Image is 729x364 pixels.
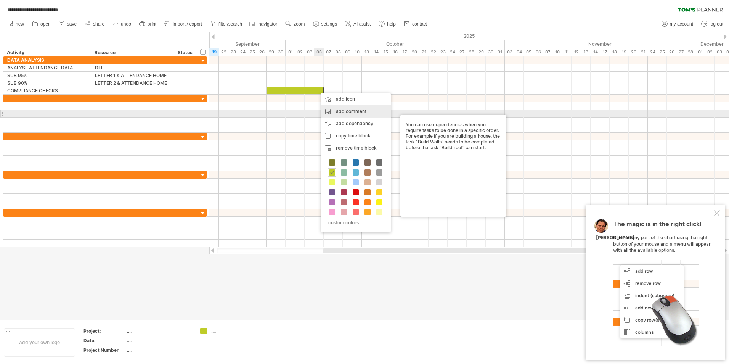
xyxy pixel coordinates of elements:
[495,48,505,56] div: Friday, 31 October 2025
[314,48,324,56] div: Monday, 6 October 2025
[148,21,156,27] span: print
[596,235,634,241] div: [PERSON_NAME]
[178,49,194,56] div: Status
[552,48,562,56] div: Monday, 10 November 2025
[377,19,398,29] a: help
[710,21,723,27] span: log out
[93,21,104,27] span: share
[95,49,170,56] div: Resource
[543,48,552,56] div: Friday, 7 November 2025
[457,48,467,56] div: Monday, 27 October 2025
[676,48,686,56] div: Thursday, 27 November 2025
[294,21,305,27] span: zoom
[657,48,667,56] div: Tuesday, 25 November 2025
[476,48,486,56] div: Wednesday, 29 October 2025
[448,48,457,56] div: Friday, 24 October 2025
[336,145,377,151] span: remove time block
[705,48,715,56] div: Tuesday, 2 December 2025
[514,48,524,56] div: Tuesday, 4 November 2025
[409,48,419,56] div: Monday, 20 October 2025
[295,48,305,56] div: Thursday, 2 October 2025
[352,48,362,56] div: Friday, 10 October 2025
[173,21,202,27] span: import / export
[321,93,391,105] div: add icon
[162,19,204,29] a: import / export
[137,19,159,29] a: print
[321,118,391,130] div: add dependency
[390,48,400,56] div: Thursday, 16 October 2025
[429,48,438,56] div: Wednesday, 22 October 2025
[276,48,286,56] div: Tuesday, 30 September 2025
[438,48,448,56] div: Thursday, 23 October 2025
[486,48,495,56] div: Thursday, 30 October 2025
[419,48,429,56] div: Tuesday, 21 October 2025
[218,21,242,27] span: filter/search
[505,40,695,48] div: November 2025
[406,122,501,210] div: You can use dependencies when you require tasks to be done in a specific order. For example if yo...
[7,64,87,71] div: ANALYSE ATTENDANCE DATA
[127,328,191,334] div: ....
[343,19,373,29] a: AI assist
[67,21,77,27] span: save
[16,21,24,27] span: new
[95,79,170,87] div: LETTER 2 & ATTENDANCE HOME
[686,48,695,56] div: Friday, 28 November 2025
[321,105,391,118] div: add comment
[267,48,276,56] div: Monday, 29 September 2025
[283,19,307,29] a: zoom
[670,21,693,27] span: my account
[371,48,381,56] div: Tuesday, 14 October 2025
[127,337,191,344] div: ....
[286,40,505,48] div: October 2025
[95,72,170,79] div: LETTER 1 & ATTENDANCE HOME
[95,64,170,71] div: DFE
[400,48,409,56] div: Friday, 17 October 2025
[412,21,427,27] span: contact
[699,19,726,29] a: log out
[610,48,619,56] div: Tuesday, 18 November 2025
[311,19,339,29] a: settings
[715,48,724,56] div: Wednesday, 3 December 2025
[40,21,51,27] span: open
[219,48,228,56] div: Monday, 22 September 2025
[600,48,610,56] div: Monday, 17 November 2025
[257,48,267,56] div: Friday, 26 September 2025
[4,328,75,357] div: Add your own logo
[524,48,533,56] div: Wednesday, 5 November 2025
[83,19,107,29] a: share
[381,48,390,56] div: Wednesday, 15 October 2025
[57,19,79,29] a: save
[238,48,247,56] div: Wednesday, 24 September 2025
[333,48,343,56] div: Wednesday, 8 October 2025
[111,19,133,29] a: undo
[613,220,702,232] span: The magic is in the right click!
[533,48,543,56] div: Thursday, 6 November 2025
[402,19,429,29] a: contact
[83,328,125,334] div: Project:
[387,21,396,27] span: help
[286,48,295,56] div: Wednesday, 1 October 2025
[321,21,337,27] span: settings
[7,87,87,94] div: COMPLIANCE CHECKS
[562,48,572,56] div: Tuesday, 11 November 2025
[325,217,385,228] div: custom colors...
[660,19,695,29] a: my account
[591,48,600,56] div: Friday, 14 November 2025
[259,21,277,27] span: navigator
[336,133,371,139] span: copy time block
[5,19,26,29] a: new
[211,328,253,334] div: ....
[695,48,705,56] div: Monday, 1 December 2025
[7,49,87,56] div: Activity
[7,72,87,79] div: SUB 95%
[324,48,333,56] div: Tuesday, 7 October 2025
[648,48,657,56] div: Monday, 24 November 2025
[667,48,676,56] div: Wednesday, 26 November 2025
[467,48,476,56] div: Tuesday, 28 October 2025
[505,48,514,56] div: Monday, 3 November 2025
[83,347,125,353] div: Project Number
[629,48,638,56] div: Thursday, 20 November 2025
[30,19,53,29] a: open
[581,48,591,56] div: Thursday, 13 November 2025
[208,19,244,29] a: filter/search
